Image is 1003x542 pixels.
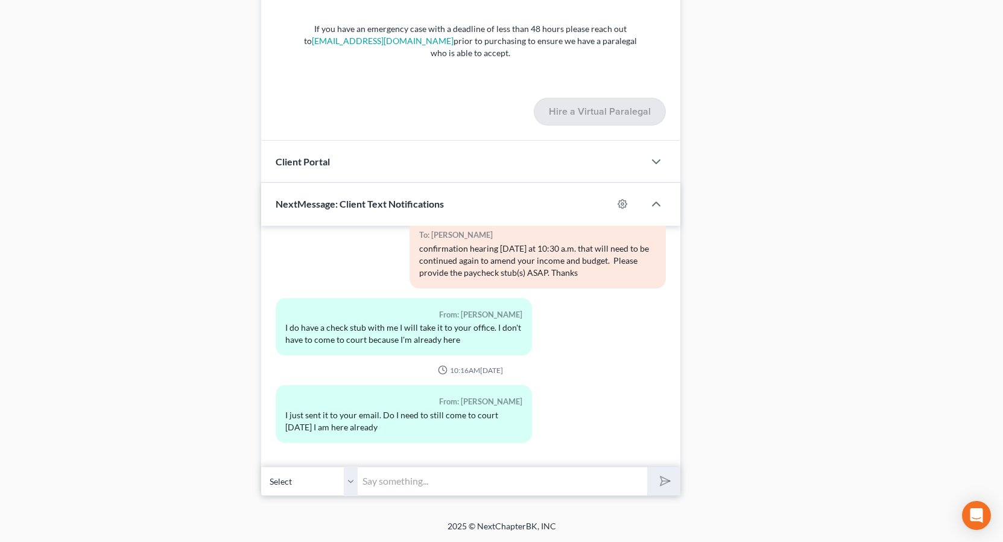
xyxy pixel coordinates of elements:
div: I do have a check stub with me I will take it to your office. I don't have to come to court becau... [285,322,522,346]
div: 2025 © NextChapterBK, INC [158,520,846,542]
p: If you have an emergency case with a deadline of less than 48 hours please reach out to prior to ... [299,23,643,59]
div: confirmation hearing [DATE] at 10:30 a.m. that will need to be continued again to amend your inco... [419,243,656,279]
div: From: [PERSON_NAME] [285,395,522,409]
div: From: [PERSON_NAME] [285,308,522,322]
div: Open Intercom Messenger [962,501,991,530]
span: NextMessage: Client Text Notifications [276,198,444,209]
span: Client Portal [276,156,330,167]
button: Hire a Virtual Paralegal [534,98,666,126]
a: [EMAIL_ADDRESS][DOMAIN_NAME] [312,36,454,46]
div: To: [PERSON_NAME] [419,228,656,242]
div: 10:16AM[DATE] [276,365,666,375]
input: Say something... [358,467,647,496]
div: I just sent it to your email. Do I need to still come to court [DATE] I am here already [285,409,522,433]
